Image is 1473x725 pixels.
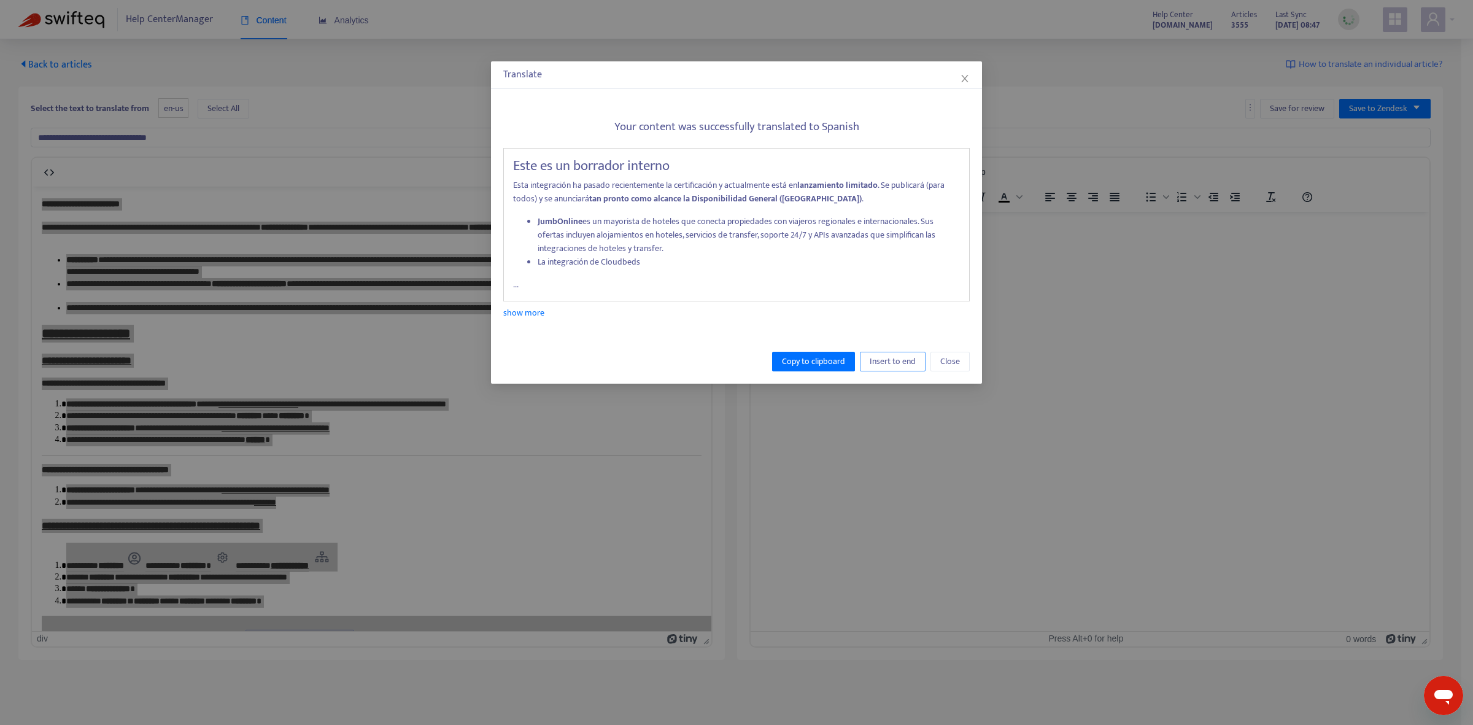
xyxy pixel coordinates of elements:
strong: lanzamiento limitado [797,178,878,192]
a: show more [503,306,544,320]
li: es un mayorista de hoteles que conecta propiedades con viajeros regionales e internacionales. Sus... [538,215,960,255]
strong: tan pronto como alcance la Disponibilidad General ([GEOGRAPHIC_DATA]) [589,192,862,206]
span: Close [940,355,960,368]
div: ... [503,148,970,302]
span: close [960,74,970,83]
body: Rich Text Area. Press ALT-0 for help. [10,10,670,22]
iframe: Botón para iniciar la ventana de mensajería [1424,676,1463,715]
li: La integración de Cloudbeds [538,255,960,269]
span: Copy to clipboard [782,355,845,368]
div: Translate [503,68,970,82]
button: Copy to clipboard [772,352,855,371]
button: Insert to end [860,352,926,371]
button: Close [930,352,970,371]
span: Insert to end [870,355,916,368]
strong: JumbOnline [538,214,582,228]
h4: Este es un borrador interno [513,158,960,174]
p: Esta integración ha pasado recientemente la certificación y actualmente está en . Se publicará (p... [513,179,960,206]
h5: Your content was successfully translated to Spanish [503,120,970,134]
button: Close [958,72,972,85]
